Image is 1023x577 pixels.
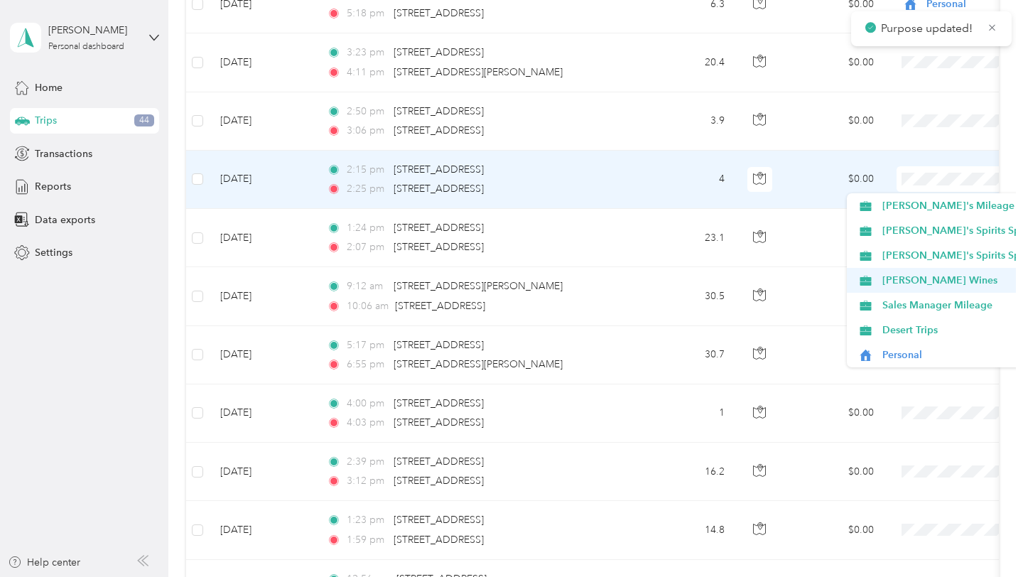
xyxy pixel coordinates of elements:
div: [PERSON_NAME] [48,23,137,38]
span: [STREET_ADDRESS] [394,241,484,253]
td: [DATE] [209,209,315,267]
td: 1 [642,384,736,443]
iframe: Everlance-gr Chat Button Frame [943,497,1023,577]
span: [STREET_ADDRESS] [394,475,484,487]
span: 4:00 pm [347,396,387,411]
span: 9:12 am [347,279,387,294]
td: [DATE] [209,443,315,501]
span: [STREET_ADDRESS] [394,46,484,58]
span: [STREET_ADDRESS] [395,300,485,312]
td: 30.5 [642,267,736,325]
span: 1:59 pm [347,532,387,548]
p: Purpose updated! [881,20,976,38]
span: [STREET_ADDRESS][PERSON_NAME] [394,280,563,292]
td: $0.00 [786,326,885,384]
span: Data exports [35,212,95,227]
td: $0.00 [786,209,885,267]
span: 5:18 pm [347,6,387,21]
span: 4:03 pm [347,415,387,431]
span: [STREET_ADDRESS] [394,455,484,468]
span: 3:06 pm [347,123,387,139]
span: 3:12 pm [347,473,387,489]
td: $0.00 [786,384,885,443]
span: 3:23 pm [347,45,387,60]
span: 4:11 pm [347,65,387,80]
span: 2:39 pm [347,454,387,470]
span: [STREET_ADDRESS] [394,163,484,176]
td: 16.2 [642,443,736,501]
button: Help center [8,555,80,570]
span: [STREET_ADDRESS] [394,7,484,19]
span: 5:17 pm [347,338,387,353]
td: [DATE] [209,33,315,92]
span: [STREET_ADDRESS][PERSON_NAME] [394,358,563,370]
span: 6:55 pm [347,357,387,372]
span: [STREET_ADDRESS] [394,339,484,351]
td: $0.00 [786,92,885,151]
td: 14.8 [642,501,736,559]
span: Reports [35,179,71,194]
span: [STREET_ADDRESS] [394,514,484,526]
span: [STREET_ADDRESS] [394,534,484,546]
td: [DATE] [209,326,315,384]
td: 4 [642,151,736,209]
span: [STREET_ADDRESS][PERSON_NAME] [394,66,563,78]
td: [DATE] [209,151,315,209]
span: 2:50 pm [347,104,387,119]
td: 20.4 [642,33,736,92]
span: [STREET_ADDRESS] [394,183,484,195]
span: [STREET_ADDRESS] [394,397,484,409]
span: 2:07 pm [347,239,387,255]
td: $0.00 [786,33,885,92]
td: [DATE] [209,92,315,151]
td: $0.00 [786,443,885,501]
span: 1:23 pm [347,512,387,528]
span: 10:06 am [347,298,389,314]
div: Personal dashboard [48,43,124,51]
span: 2:15 pm [347,162,387,178]
span: 44 [134,114,154,127]
span: Settings [35,245,72,260]
td: $0.00 [786,267,885,325]
span: 2:25 pm [347,181,387,197]
span: [STREET_ADDRESS] [394,222,484,234]
td: [DATE] [209,267,315,325]
span: [STREET_ADDRESS] [394,105,484,117]
span: Trips [35,113,57,128]
td: [DATE] [209,384,315,443]
td: 23.1 [642,209,736,267]
td: [DATE] [209,501,315,559]
td: 3.9 [642,92,736,151]
span: [STREET_ADDRESS] [394,124,484,136]
span: Home [35,80,63,95]
td: 30.7 [642,326,736,384]
td: $0.00 [786,151,885,209]
td: $0.00 [786,501,885,559]
span: Transactions [35,146,92,161]
span: 1:24 pm [347,220,387,236]
span: [STREET_ADDRESS] [394,416,484,428]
